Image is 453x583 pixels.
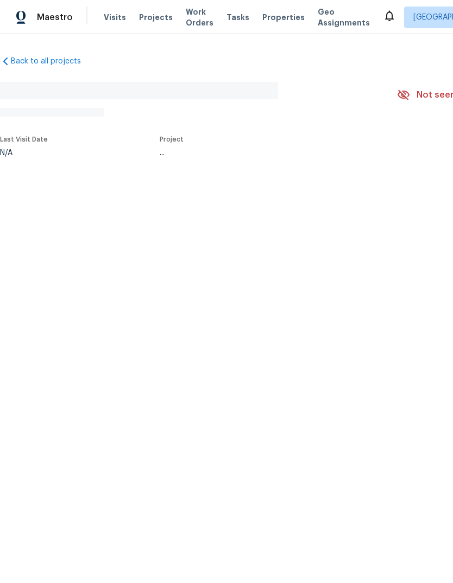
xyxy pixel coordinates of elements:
[139,12,173,23] span: Projects
[262,12,305,23] span: Properties
[160,149,368,157] div: ...
[186,7,213,28] span: Work Orders
[37,12,73,23] span: Maestro
[104,12,126,23] span: Visits
[226,14,249,21] span: Tasks
[318,7,370,28] span: Geo Assignments
[160,136,184,143] span: Project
